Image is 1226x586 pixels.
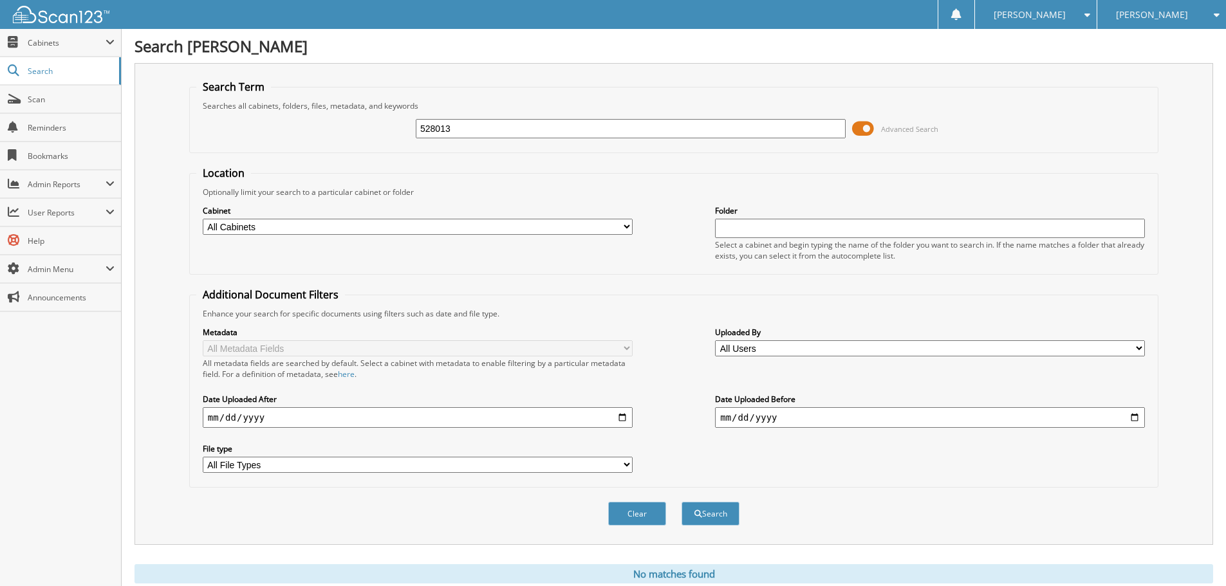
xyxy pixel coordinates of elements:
[608,502,666,526] button: Clear
[196,288,345,302] legend: Additional Document Filters
[203,358,633,380] div: All metadata fields are searched by default. Select a cabinet with metadata to enable filtering b...
[682,502,739,526] button: Search
[715,327,1145,338] label: Uploaded By
[196,80,271,94] legend: Search Term
[28,179,106,190] span: Admin Reports
[28,94,115,105] span: Scan
[28,235,115,246] span: Help
[994,11,1066,19] span: [PERSON_NAME]
[13,6,109,23] img: scan123-logo-white.svg
[715,407,1145,428] input: end
[28,292,115,303] span: Announcements
[135,564,1213,583] div: No matches found
[715,394,1145,405] label: Date Uploaded Before
[196,308,1151,319] div: Enhance your search for specific documents using filters such as date and file type.
[203,327,633,338] label: Metadata
[28,264,106,275] span: Admin Menu
[1116,11,1188,19] span: [PERSON_NAME]
[28,122,115,133] span: Reminders
[196,100,1151,111] div: Searches all cabinets, folders, files, metadata, and keywords
[28,37,106,48] span: Cabinets
[28,66,113,77] span: Search
[203,407,633,428] input: start
[715,205,1145,216] label: Folder
[203,443,633,454] label: File type
[338,369,355,380] a: here
[196,187,1151,197] div: Optionally limit your search to a particular cabinet or folder
[28,207,106,218] span: User Reports
[28,151,115,161] span: Bookmarks
[203,205,633,216] label: Cabinet
[881,124,938,134] span: Advanced Search
[715,239,1145,261] div: Select a cabinet and begin typing the name of the folder you want to search in. If the name match...
[203,394,633,405] label: Date Uploaded After
[196,166,251,180] legend: Location
[135,35,1213,57] h1: Search [PERSON_NAME]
